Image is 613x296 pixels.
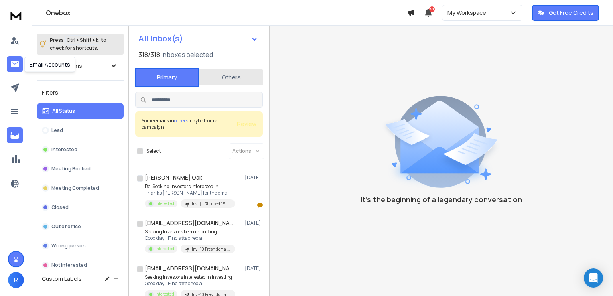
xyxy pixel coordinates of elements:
[145,280,235,287] p: Good day , Find attached a
[51,262,87,268] p: Not Interested
[145,183,235,190] p: Re: Seeking Investors interested in
[532,5,599,21] button: Get Free Credits
[51,166,91,172] p: Meeting Booked
[46,8,407,18] h1: Onebox
[37,238,124,254] button: Wrong person
[37,161,124,177] button: Meeting Booked
[135,68,199,87] button: Primary
[142,118,237,130] div: Some emails in maybe from a campaign
[584,268,603,288] div: Open Intercom Messenger
[37,142,124,158] button: Interested
[51,243,86,249] p: Wrong person
[155,201,174,207] p: Interested
[52,108,75,114] p: All Status
[145,235,235,241] p: Good day , Find attached a
[50,36,106,52] p: Press to check for shortcuts.
[51,127,63,134] p: Lead
[245,220,263,226] p: [DATE]
[37,180,124,196] button: Meeting Completed
[37,219,124,235] button: Out of office
[37,87,124,98] h3: Filters
[145,190,235,196] p: Thanks [PERSON_NAME] for the email
[361,194,522,205] p: It’s the beginning of a legendary conversation
[65,35,99,45] span: Ctrl + Shift + k
[51,146,77,153] p: Interested
[37,257,124,273] button: Not Interested
[549,9,593,17] p: Get Free Credits
[162,50,213,59] h3: Inboxes selected
[145,174,202,182] h1: [PERSON_NAME] Oak
[37,122,124,138] button: Lead
[132,30,264,47] button: All Inbox(s)
[8,272,24,288] button: R
[51,204,69,211] p: Closed
[37,199,124,215] button: Closed
[145,274,235,280] p: Seeking Investors interested in investing
[145,219,233,227] h1: [EMAIL_ADDRESS][DOMAIN_NAME]
[245,174,263,181] p: [DATE]
[199,69,263,86] button: Others
[138,34,183,43] h1: All Inbox(s)
[174,117,188,124] span: others
[24,57,75,72] div: Email Accounts
[8,8,24,23] img: logo
[155,246,174,252] p: Interested
[37,58,124,74] button: All Campaigns
[138,50,160,59] span: 318 / 318
[145,229,235,235] p: Seeking Investors keen in putting
[447,9,489,17] p: My Workspace
[146,148,161,154] label: Select
[429,6,435,12] span: 50
[51,223,81,230] p: Out of office
[37,103,124,119] button: All Status
[192,246,230,252] p: Inv -10 Fresh domains and mails from bigrock ( google workspace )
[237,120,256,128] button: Review
[145,264,233,272] h1: [EMAIL_ADDRESS][DOMAIN_NAME]
[51,185,99,191] p: Meeting Completed
[192,201,230,207] p: Inv -[URL] used 15 domains and emails from bigrock ( Google workspace )
[42,275,82,283] h3: Custom Labels
[245,265,263,272] p: [DATE]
